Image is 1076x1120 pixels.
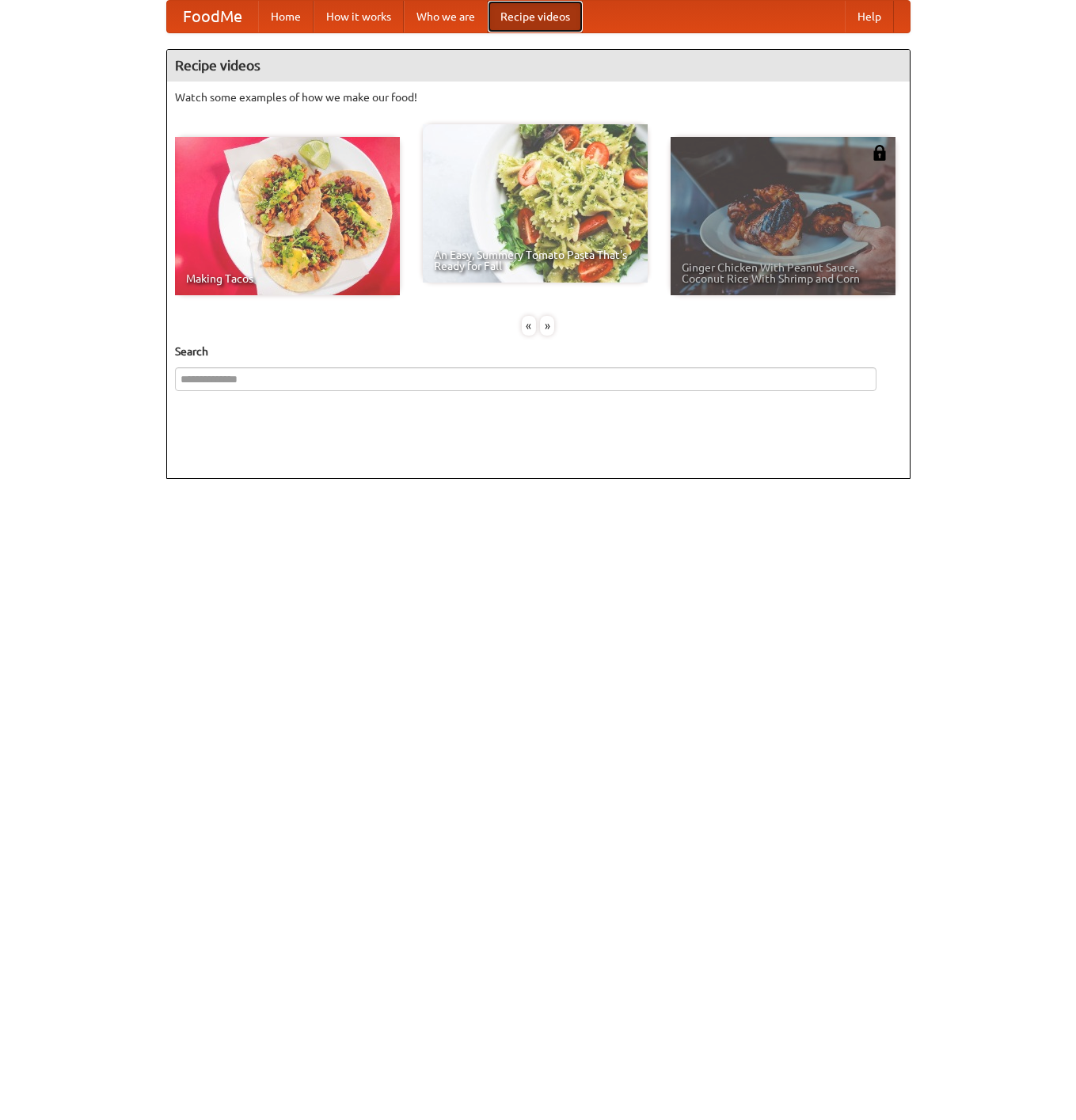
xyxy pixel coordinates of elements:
span: Making Tacos [186,273,389,284]
img: 483408.png [872,145,888,161]
div: » [540,316,554,336]
a: Making Tacos [175,137,400,295]
a: An Easy, Summery Tomato Pasta That's Ready for Fall [423,124,648,283]
a: Who we are [404,1,488,32]
h4: Recipe videos [167,50,910,82]
h5: Search [175,344,902,359]
a: FoodMe [167,1,258,32]
a: Recipe videos [488,1,583,32]
a: Help [845,1,894,32]
a: How it works [314,1,404,32]
p: Watch some examples of how we make our food! [175,89,902,105]
a: Home [258,1,314,32]
div: « [522,316,536,336]
span: An Easy, Summery Tomato Pasta That's Ready for Fall [434,249,637,271]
